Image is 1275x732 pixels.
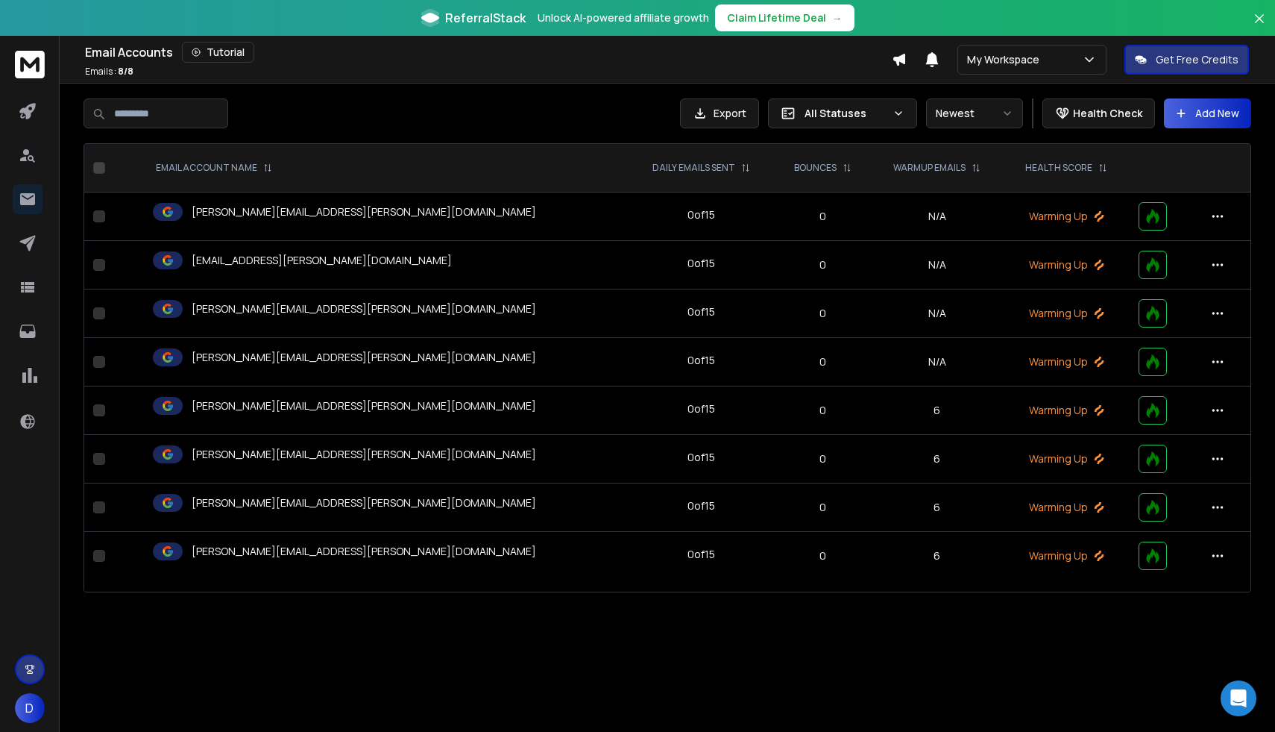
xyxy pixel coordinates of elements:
[871,435,1004,484] td: 6
[871,290,1004,338] td: N/A
[192,495,536,510] p: [PERSON_NAME][EMAIL_ADDRESS][PERSON_NAME][DOMAIN_NAME]
[783,209,862,224] p: 0
[783,548,862,563] p: 0
[687,498,715,513] div: 0 of 15
[1013,548,1121,563] p: Warming Up
[118,65,133,78] span: 8 / 8
[192,398,536,413] p: [PERSON_NAME][EMAIL_ADDRESS][PERSON_NAME][DOMAIN_NAME]
[783,500,862,515] p: 0
[15,693,45,723] button: D
[1013,354,1121,369] p: Warming Up
[687,256,715,271] div: 0 of 15
[538,10,709,25] p: Unlock AI-powered affiliate growth
[652,162,735,174] p: DAILY EMAILS SENT
[687,353,715,368] div: 0 of 15
[687,450,715,465] div: 0 of 15
[192,301,536,316] p: [PERSON_NAME][EMAIL_ADDRESS][PERSON_NAME][DOMAIN_NAME]
[1250,9,1269,45] button: Close banner
[871,532,1004,581] td: 6
[783,306,862,321] p: 0
[182,42,254,63] button: Tutorial
[1156,52,1238,67] p: Get Free Credits
[783,403,862,418] p: 0
[680,98,759,128] button: Export
[1013,500,1121,515] p: Warming Up
[1073,106,1142,121] p: Health Check
[893,162,966,174] p: WARMUP EMAILS
[687,547,715,562] div: 0 of 15
[832,10,843,25] span: →
[926,98,1023,128] button: Newest
[1013,306,1121,321] p: Warming Up
[1221,681,1256,716] div: Open Intercom Messenger
[445,9,526,27] span: ReferralStack
[967,52,1045,67] p: My Workspace
[192,447,536,462] p: [PERSON_NAME][EMAIL_ADDRESS][PERSON_NAME][DOMAIN_NAME]
[1025,162,1092,174] p: HEALTH SCORE
[715,4,854,31] button: Claim Lifetime Deal→
[687,401,715,416] div: 0 of 15
[1013,209,1121,224] p: Warming Up
[85,66,133,78] p: Emails :
[871,241,1004,290] td: N/A
[687,304,715,319] div: 0 of 15
[192,253,452,268] p: [EMAIL_ADDRESS][PERSON_NAME][DOMAIN_NAME]
[794,162,837,174] p: BOUNCES
[192,204,536,219] p: [PERSON_NAME][EMAIL_ADDRESS][PERSON_NAME][DOMAIN_NAME]
[192,350,536,365] p: [PERSON_NAME][EMAIL_ADDRESS][PERSON_NAME][DOMAIN_NAME]
[1013,257,1121,272] p: Warming Up
[156,162,272,174] div: EMAIL ACCOUNT NAME
[871,387,1004,435] td: 6
[783,354,862,369] p: 0
[871,193,1004,241] td: N/A
[871,484,1004,532] td: 6
[1124,45,1249,75] button: Get Free Credits
[1042,98,1155,128] button: Health Check
[192,544,536,559] p: [PERSON_NAME][EMAIL_ADDRESS][PERSON_NAME][DOMAIN_NAME]
[1013,451,1121,466] p: Warming Up
[805,106,887,121] p: All Statuses
[783,257,862,272] p: 0
[871,338,1004,387] td: N/A
[85,42,892,63] div: Email Accounts
[687,207,715,222] div: 0 of 15
[1164,98,1251,128] button: Add New
[783,451,862,466] p: 0
[1013,403,1121,418] p: Warming Up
